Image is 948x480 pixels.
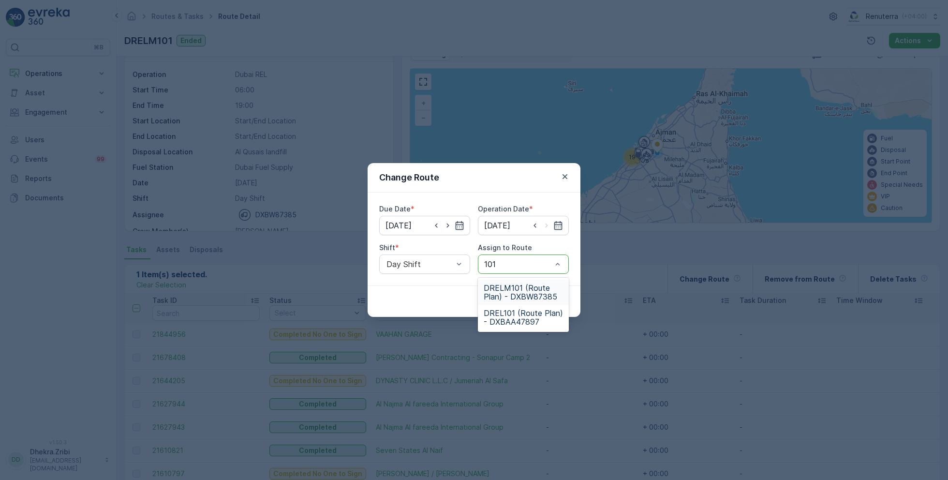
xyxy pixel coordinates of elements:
[379,205,411,213] label: Due Date
[484,284,563,301] span: DRELM101 (Route Plan) - DXBW87385
[478,243,532,252] label: Assign to Route
[379,243,395,252] label: Shift
[478,205,529,213] label: Operation Date
[379,216,470,235] input: dd/mm/yyyy
[379,171,439,184] p: Change Route
[478,216,569,235] input: dd/mm/yyyy
[484,309,563,326] span: DREL101 (Route Plan) - DXBAA47897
